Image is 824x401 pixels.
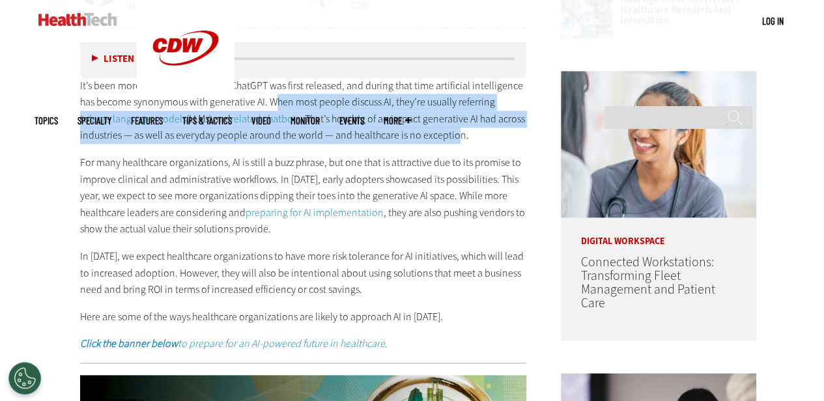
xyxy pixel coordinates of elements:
[80,248,527,298] p: In [DATE], we expect healthcare organizations to have more risk tolerance for AI initiatives, whi...
[35,116,58,126] span: Topics
[8,362,41,394] div: Cookies Settings
[8,362,41,394] button: Open Preferences
[131,116,163,126] a: Features
[561,71,756,217] img: nurse smiling at patient
[80,337,388,350] em: to prepare for an AI-powered future in healthcare.
[291,116,320,126] a: MonITor
[251,116,271,126] a: Video
[78,116,111,126] span: Specialty
[339,116,364,126] a: Events
[246,206,384,219] a: preparing for AI implementation
[80,154,527,238] p: For many healthcare organizations, AI is still a buzz phrase, but one that is attractive due to i...
[80,309,527,325] p: Here are some of the ways healthcare organizations are likely to approach AI in [DATE].
[80,337,388,350] a: Click the banner belowto prepare for an AI-powered future in healthcare.
[182,116,232,126] a: Tips & Tactics
[80,337,178,350] strong: Click the banner below
[384,116,411,126] span: More
[561,217,756,246] p: Digital Workspace
[580,253,715,312] a: Connected Workstations: Transforming Fleet Management and Patient Care
[137,86,234,100] a: CDW
[762,14,784,28] div: User menu
[762,15,784,27] a: Log in
[38,13,117,26] img: Home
